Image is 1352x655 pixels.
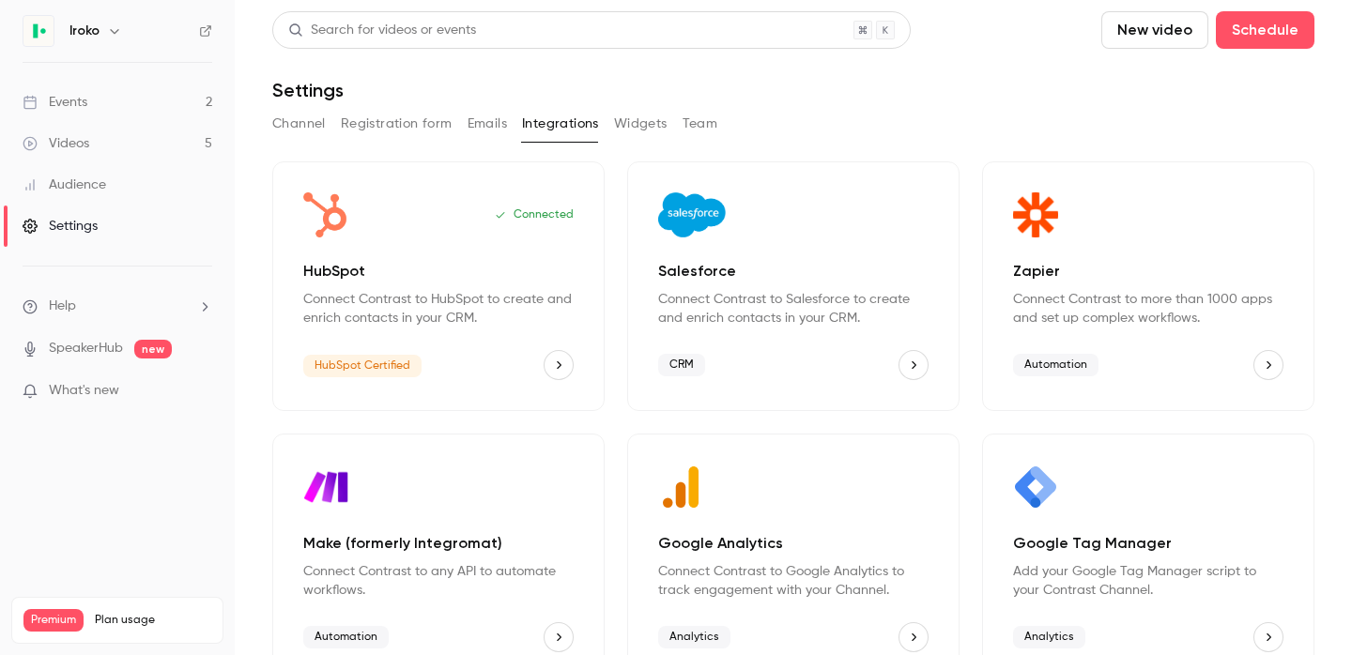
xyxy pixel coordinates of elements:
[468,109,507,139] button: Emails
[288,21,476,40] div: Search for videos or events
[23,217,98,236] div: Settings
[522,109,599,139] button: Integrations
[658,260,929,282] p: Salesforce
[1013,626,1085,648] span: Analytics
[272,109,326,139] button: Channel
[23,175,106,194] div: Audience
[23,609,84,632] span: Premium
[23,297,212,316] li: help-dropdown-opener
[95,613,211,628] span: Plan usage
[49,297,76,316] span: Help
[1013,290,1283,327] p: Connect Contrast to more than 1000 apps and set up complex workflows.
[1013,260,1283,282] p: Zapier
[69,22,100,40] h6: Iroko
[272,79,344,101] h1: Settings
[627,161,960,411] div: Salesforce
[1013,354,1098,376] span: Automation
[49,381,119,401] span: What's new
[1013,532,1283,555] p: Google Tag Manager
[303,260,574,282] p: HubSpot
[23,16,54,46] img: Iroko
[272,161,605,411] div: HubSpot
[982,161,1314,411] div: Zapier
[303,626,389,648] span: Automation
[658,354,705,376] span: CRM
[658,290,929,327] p: Connect Contrast to Salesforce to create and enrich contacts in your CRM.
[1216,11,1314,49] button: Schedule
[134,340,172,358] span: new
[190,383,212,400] iframe: Noticeable Trigger
[341,109,453,139] button: Registration form
[303,532,574,555] p: Make (formerly Integromat)
[303,562,574,600] p: Connect Contrast to any API to automate workflows.
[899,350,929,380] button: Salesforce
[23,93,87,112] div: Events
[303,290,574,327] p: Connect Contrast to HubSpot to create and enrich contacts in your CRM.
[658,562,929,600] p: Connect Contrast to Google Analytics to track engagement with your Channel.
[683,109,718,139] button: Team
[495,207,574,222] p: Connected
[303,355,422,377] span: HubSpot Certified
[658,532,929,555] p: Google Analytics
[23,134,89,153] div: Videos
[1101,11,1208,49] button: New video
[1013,562,1283,600] p: Add your Google Tag Manager script to your Contrast Channel.
[544,350,574,380] button: HubSpot
[899,622,929,652] button: Google Analytics
[544,622,574,652] button: Make (formerly Integromat)
[614,109,668,139] button: Widgets
[658,626,730,648] span: Analytics
[49,339,123,358] a: SpeakerHub
[1253,622,1283,652] button: Google Tag Manager
[1253,350,1283,380] button: Zapier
